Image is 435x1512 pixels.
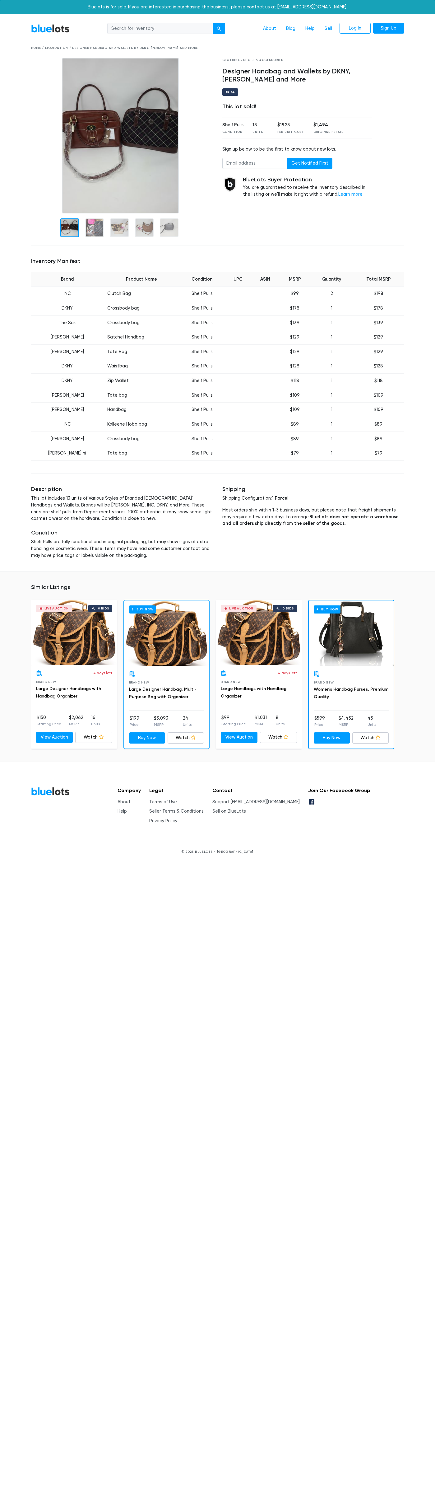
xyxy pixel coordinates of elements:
[104,374,179,388] td: Zip Wallet
[222,158,288,169] input: Email address
[279,301,311,316] td: $178
[31,530,213,536] h5: Condition
[179,446,225,461] td: Shelf Pulls
[129,605,156,613] h6: Buy Now
[311,301,353,316] td: 1
[287,158,332,169] button: Get Notified First
[104,301,179,316] td: Crossbody bag
[31,787,70,796] a: BlueLots
[339,715,354,727] li: $4,452
[179,344,225,359] td: Shelf Pulls
[276,721,285,727] p: Units
[314,687,388,699] a: Women's Handbag Purses, Premium Quality
[353,359,404,374] td: $128
[277,122,304,128] div: $19.23
[222,176,238,192] img: buyer_protection_shield-3b65640a83011c7d3ede35a8e5a80bfdfaa6a97447f0071c1475b91a4b0b3d01.png
[91,721,100,727] p: Units
[353,272,404,287] th: Total MSRP
[243,176,373,183] h5: BlueLots Buyer Protection
[231,799,300,805] a: [EMAIL_ADDRESS][DOMAIN_NAME]
[104,432,179,446] td: Crossbody bag
[31,24,70,33] a: BlueLots
[221,686,286,699] a: Large Handbags with Handbag Organizer
[277,130,304,134] div: Per Unit Cost
[279,315,311,330] td: $139
[311,403,353,417] td: 1
[311,272,353,287] th: Quantity
[93,670,112,676] p: 4 days left
[255,721,267,727] p: MSRP
[44,607,69,610] div: Live Auction
[373,23,404,34] a: Sign Up
[31,46,404,50] div: Home / Liquidation / Designer Handbag and Wallets by DKNY, [PERSON_NAME] and More
[222,486,404,493] h5: Shipping
[314,722,325,727] p: Price
[179,301,225,316] td: Shelf Pulls
[31,849,404,854] p: © 2025 BLUELOTS • [GEOGRAPHIC_DATA]
[212,799,300,805] li: Support:
[31,258,404,265] h5: Inventory Manifest
[118,809,127,814] a: Help
[179,417,225,432] td: Shelf Pulls
[309,600,394,666] a: Buy Now
[353,446,404,461] td: $79
[279,446,311,461] td: $79
[31,600,117,665] a: Live Auction 0 bids
[149,799,177,805] a: Terms of Use
[311,446,353,461] td: 1
[222,514,399,526] strong: BlueLots does not operate a warehouse and all orders ship directly from the seller of the goods.
[124,600,209,666] a: Buy Now
[279,330,311,345] td: $129
[130,722,139,727] p: Price
[31,388,104,403] td: [PERSON_NAME]
[31,539,213,559] p: Shelf Pulls are fully functional and in original packaging, but may show signs of extra handling ...
[179,359,225,374] td: Shelf Pulls
[222,103,373,110] div: This lot sold!
[183,722,192,727] p: Units
[276,714,285,727] li: 8
[31,417,104,432] td: INC
[221,721,246,727] p: Starting Price
[91,714,100,727] li: 16
[272,495,288,501] span: 1 Parcel
[212,787,300,793] h5: Contact
[279,344,311,359] td: $129
[37,721,61,727] p: Starting Price
[314,681,334,684] span: Brand New
[104,315,179,330] td: Crossbody bag
[311,315,353,330] td: 1
[130,715,139,727] li: $199
[31,287,104,301] td: INC
[36,680,56,684] span: Brand New
[300,23,320,35] a: Help
[179,330,225,345] td: Shelf Pulls
[104,359,179,374] td: Waistbag
[279,359,311,374] td: $128
[314,715,325,727] li: $599
[129,681,149,684] span: Brand New
[311,432,353,446] td: 1
[311,359,353,374] td: 1
[31,330,104,345] td: [PERSON_NAME]
[179,374,225,388] td: Shelf Pulls
[104,388,179,403] td: Tote bag
[368,715,376,727] li: 45
[252,122,268,128] div: 13
[154,722,168,727] p: MSRP
[229,607,254,610] div: Live Auction
[353,330,404,345] td: $129
[279,432,311,446] td: $89
[31,486,213,493] h5: Description
[104,344,179,359] td: Tote Bag
[255,714,267,727] li: $1,031
[36,732,73,743] a: View Auction
[311,417,353,432] td: 1
[225,272,251,287] th: UPC
[251,272,279,287] th: ASIN
[279,287,311,301] td: $99
[31,344,104,359] td: [PERSON_NAME]
[104,446,179,461] td: Tote bag
[31,432,104,446] td: [PERSON_NAME]
[353,374,404,388] td: $118
[353,432,404,446] td: $89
